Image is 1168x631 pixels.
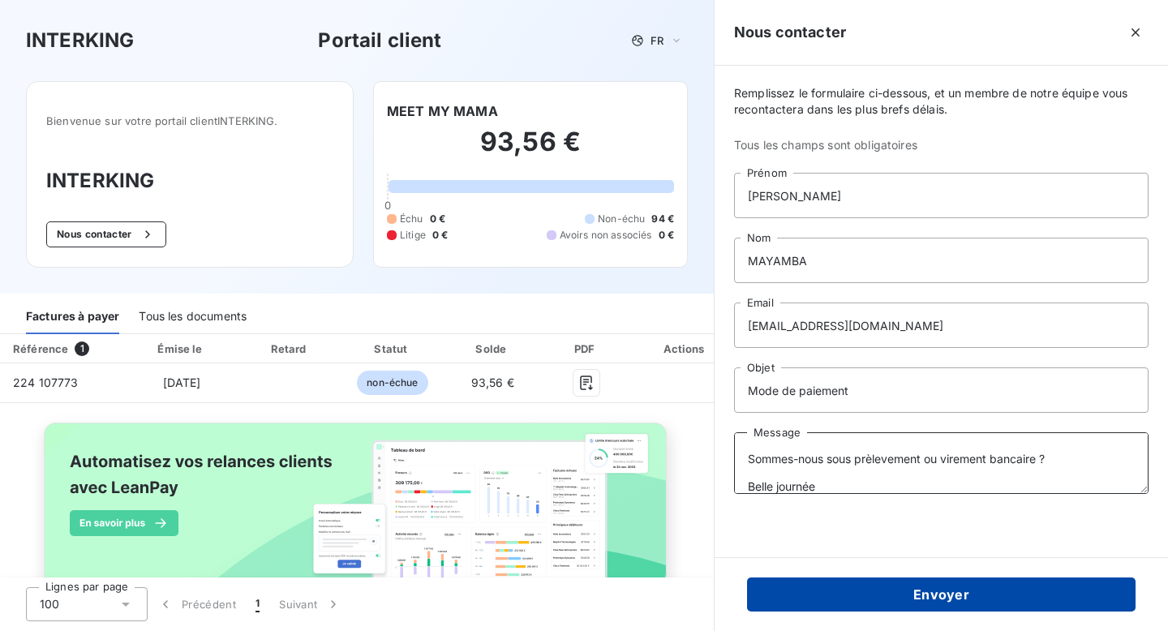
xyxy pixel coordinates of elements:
[357,371,427,395] span: non-échue
[29,413,685,612] img: banner
[26,26,134,55] h3: INTERKING
[163,376,201,389] span: [DATE]
[269,587,351,621] button: Suivant
[734,432,1149,494] textarea: Bonjour, Sommes-nous sous prèlevement ou virement bancaire ? Belle journée
[128,341,234,357] div: Émise le
[387,126,674,174] h2: 93,56 €
[384,199,391,212] span: 0
[46,166,333,195] h3: INTERKING
[13,342,68,355] div: Référence
[598,212,645,226] span: Non-échu
[139,300,247,334] div: Tous les documents
[242,341,339,357] div: Retard
[387,101,498,121] h6: MEET MY MAMA
[651,34,663,47] span: FR
[432,228,448,243] span: 0 €
[246,587,269,621] button: 1
[75,341,89,356] span: 1
[734,173,1149,218] input: placeholder
[26,300,119,334] div: Factures à payer
[46,221,166,247] button: Nous contacter
[734,137,1149,153] span: Tous les champs sont obligatoires
[734,238,1149,283] input: placeholder
[471,376,514,389] span: 93,56 €
[560,228,652,243] span: Avoirs non associés
[400,212,423,226] span: Échu
[148,587,246,621] button: Précédent
[40,596,59,612] span: 100
[345,341,440,357] div: Statut
[13,376,79,389] span: 224 107773
[734,303,1149,348] input: placeholder
[430,212,445,226] span: 0 €
[734,367,1149,413] input: placeholder
[734,85,1149,118] span: Remplissez le formulaire ci-dessous, et un membre de notre équipe vous recontactera dans les plus...
[747,577,1136,612] button: Envoyer
[400,228,426,243] span: Litige
[659,228,674,243] span: 0 €
[446,341,539,357] div: Solde
[318,26,441,55] h3: Portail client
[634,341,737,357] div: Actions
[734,21,846,44] h5: Nous contacter
[651,212,674,226] span: 94 €
[545,341,627,357] div: PDF
[255,596,260,612] span: 1
[46,114,333,127] span: Bienvenue sur votre portail client INTERKING .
